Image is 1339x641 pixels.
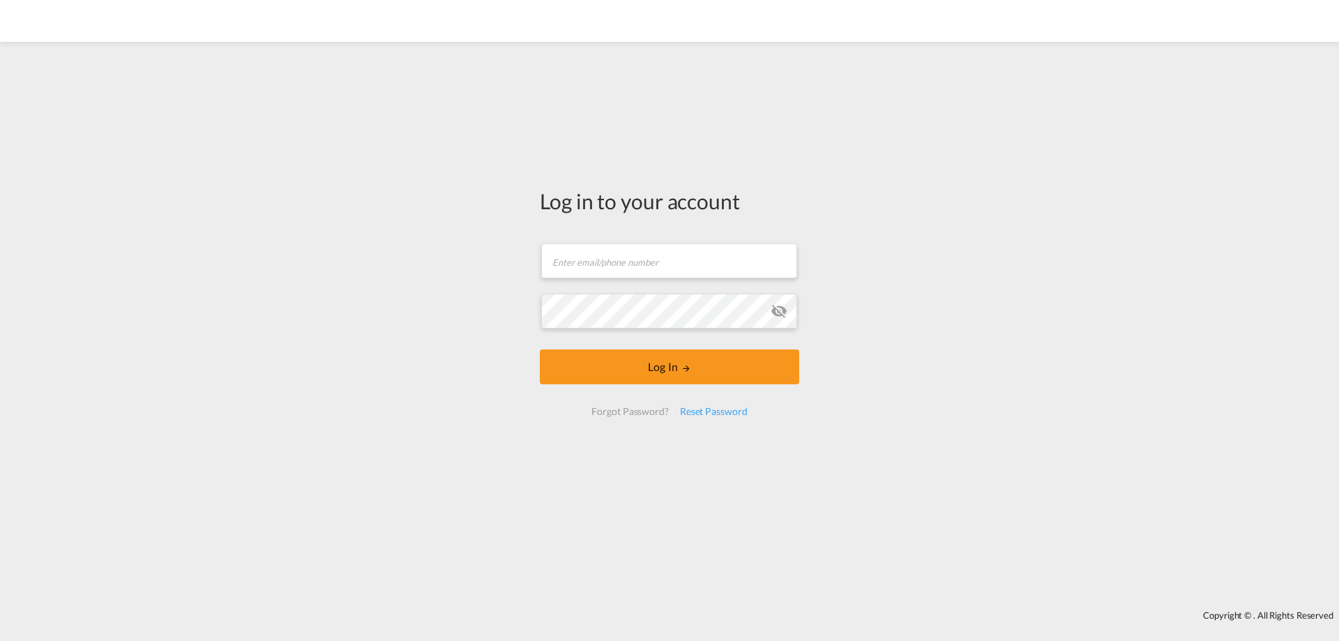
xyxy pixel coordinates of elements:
div: Reset Password [674,399,753,424]
input: Enter email/phone number [541,243,797,278]
button: LOGIN [540,349,799,384]
div: Log in to your account [540,186,799,216]
md-icon: icon-eye-off [771,303,787,319]
div: Forgot Password? [586,399,674,424]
